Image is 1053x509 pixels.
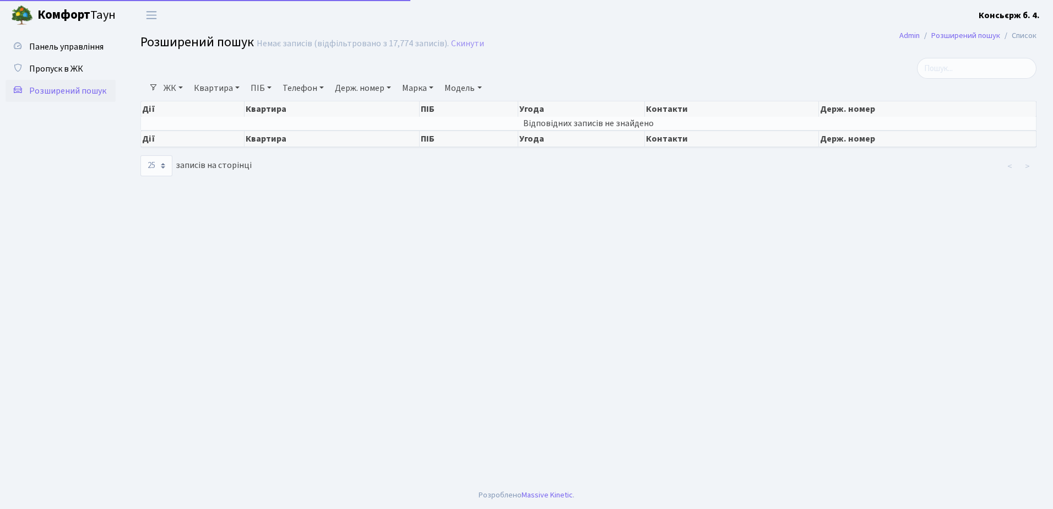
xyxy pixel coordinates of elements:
[451,39,484,49] a: Скинути
[245,131,420,147] th: Квартира
[1000,30,1036,42] li: Список
[330,79,395,98] a: Держ. номер
[931,30,1000,41] a: Розширений пошук
[883,24,1053,47] nav: breadcrumb
[6,80,116,102] a: Розширений пошук
[645,101,819,117] th: Контакти
[189,79,244,98] a: Квартира
[141,117,1036,130] td: Відповідних записів не знайдено
[246,79,276,98] a: ПІБ
[518,101,645,117] th: Угода
[819,131,1036,147] th: Держ. номер
[979,9,1040,22] a: Консьєрж б. 4.
[522,489,573,501] a: Massive Kinetic
[979,9,1040,21] b: Консьєрж б. 4.
[6,36,116,58] a: Панель управління
[140,155,172,176] select: записів на сторінці
[141,101,245,117] th: Дії
[440,79,486,98] a: Модель
[159,79,187,98] a: ЖК
[6,58,116,80] a: Пропуск в ЖК
[138,6,165,24] button: Переключити навігацію
[899,30,920,41] a: Admin
[257,39,449,49] div: Немає записів (відфільтровано з 17,774 записів).
[140,155,252,176] label: записів на сторінці
[29,41,104,53] span: Панель управління
[518,131,645,147] th: Угода
[37,6,90,24] b: Комфорт
[420,101,518,117] th: ПІБ
[645,131,819,147] th: Контакти
[140,33,254,52] span: Розширений пошук
[11,4,33,26] img: logo.png
[479,489,574,501] div: Розроблено .
[29,63,83,75] span: Пропуск в ЖК
[398,79,438,98] a: Марка
[819,101,1036,117] th: Держ. номер
[141,131,245,147] th: Дії
[420,131,518,147] th: ПІБ
[917,58,1036,79] input: Пошук...
[37,6,116,25] span: Таун
[29,85,106,97] span: Розширений пошук
[245,101,420,117] th: Квартира
[278,79,328,98] a: Телефон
